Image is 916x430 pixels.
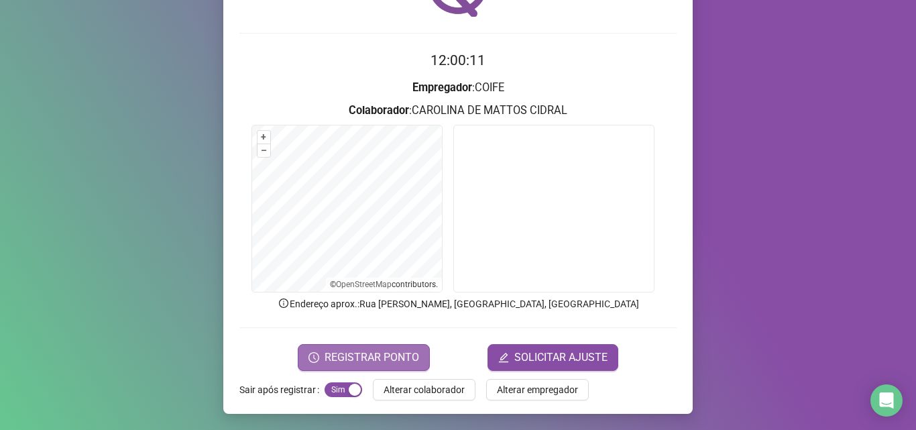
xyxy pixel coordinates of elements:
[298,344,430,371] button: REGISTRAR PONTO
[514,350,608,366] span: SOLICITAR AJUSTE
[870,384,903,417] div: Open Intercom Messenger
[431,52,485,68] time: 12:00:11
[278,297,290,309] span: info-circle
[336,280,392,289] a: OpenStreetMap
[257,131,270,144] button: +
[384,382,465,397] span: Alterar colaborador
[497,382,578,397] span: Alterar empregador
[239,379,325,400] label: Sair após registrar
[498,352,509,363] span: edit
[239,102,677,119] h3: : CAROLINA DE MATTOS CIDRAL
[308,352,319,363] span: clock-circle
[257,144,270,157] button: –
[330,280,438,289] li: © contributors.
[239,79,677,97] h3: : COIFE
[325,350,419,366] span: REGISTRAR PONTO
[373,379,475,400] button: Alterar colaborador
[488,344,618,371] button: editSOLICITAR AJUSTE
[349,104,409,117] strong: Colaborador
[412,81,472,94] strong: Empregador
[486,379,589,400] button: Alterar empregador
[239,297,677,311] p: Endereço aprox. : Rua [PERSON_NAME], [GEOGRAPHIC_DATA], [GEOGRAPHIC_DATA]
